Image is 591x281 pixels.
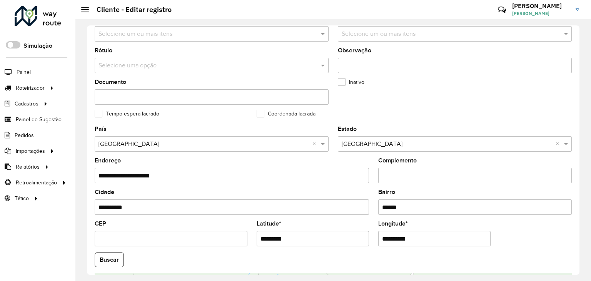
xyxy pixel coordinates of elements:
span: Retroalimentação [16,179,57,187]
label: Complemento [378,156,417,165]
label: Coordenada lacrada [257,110,316,118]
label: CEP [95,219,106,228]
span: Relatórios [16,163,40,171]
span: Clear all [556,139,562,149]
label: Rótulo [95,46,112,55]
span: Pedidos [15,131,34,139]
button: Buscar [95,253,124,267]
label: Documento [95,77,126,87]
span: Cadastros [15,100,38,108]
span: Roteirizador [16,84,45,92]
label: Longitude [378,219,408,228]
h2: Cliente - Editar registro [89,5,172,14]
span: Tático [15,194,29,202]
span: Clear all [312,139,319,149]
h3: [PERSON_NAME] [512,2,570,10]
span: Painel de Sugestão [16,115,62,124]
label: Estado [338,124,357,134]
label: Latitude [257,219,281,228]
label: Bairro [378,187,395,197]
label: Cidade [95,187,114,197]
label: Simulação [23,41,52,50]
label: País [95,124,107,134]
label: Inativo [338,78,364,86]
span: [PERSON_NAME] [512,10,570,17]
label: Tempo espera lacrado [95,110,159,118]
label: Endereço [95,156,121,165]
a: Contato Rápido [494,2,510,18]
label: Observação [338,46,371,55]
span: Painel [17,68,31,76]
span: Importações [16,147,45,155]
